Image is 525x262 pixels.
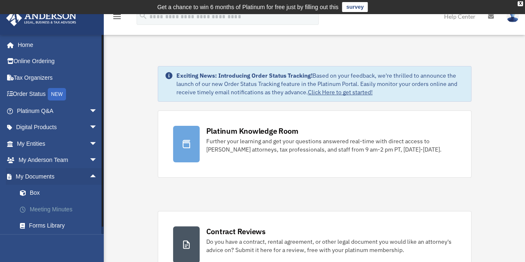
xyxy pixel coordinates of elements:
[206,238,456,254] div: Do you have a contract, rental agreement, or other legal document you would like an attorney's ad...
[139,11,148,20] i: search
[6,37,106,53] a: Home
[6,103,110,119] a: Platinum Q&Aarrow_drop_down
[206,137,456,154] div: Further your learning and get your questions answered real-time with direct access to [PERSON_NAM...
[112,15,122,22] a: menu
[176,72,313,79] strong: Exciting News: Introducing Order Status Tracking!
[308,88,373,96] a: Click Here to get started!
[342,2,368,12] a: survey
[6,53,110,70] a: Online Ordering
[506,10,519,22] img: User Pic
[157,2,339,12] div: Get a chance to win 6 months of Platinum for free just by filling out this
[89,119,106,136] span: arrow_drop_down
[6,119,110,136] a: Digital Productsarrow_drop_down
[206,126,298,136] div: Platinum Knowledge Room
[12,234,110,250] a: Notarize
[6,135,110,152] a: My Entitiesarrow_drop_down
[89,103,106,120] span: arrow_drop_down
[176,71,464,96] div: Based on your feedback, we're thrilled to announce the launch of our new Order Status Tracking fe...
[6,69,110,86] a: Tax Organizers
[158,110,471,178] a: Platinum Knowledge Room Further your learning and get your questions answered real-time with dire...
[112,12,122,22] i: menu
[12,218,110,234] a: Forms Library
[518,1,523,6] div: close
[48,88,66,100] div: NEW
[6,168,110,185] a: My Documentsarrow_drop_up
[89,168,106,185] span: arrow_drop_up
[6,86,110,103] a: Order StatusNEW
[206,226,266,237] div: Contract Reviews
[6,152,110,169] a: My Anderson Teamarrow_drop_down
[12,185,110,201] a: Box
[89,135,106,152] span: arrow_drop_down
[89,152,106,169] span: arrow_drop_down
[4,10,79,26] img: Anderson Advisors Platinum Portal
[12,201,110,218] a: Meeting Minutes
